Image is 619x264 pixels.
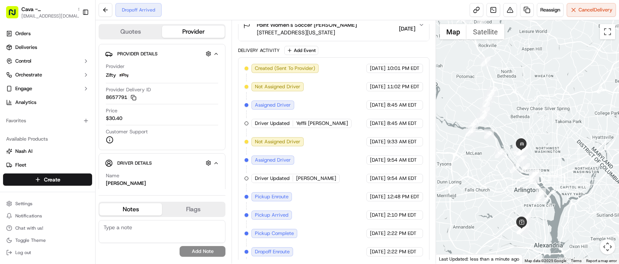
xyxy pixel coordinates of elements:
div: We're available if you need us! [26,81,97,87]
button: Map camera controls [600,239,615,254]
span: Driver Updated [255,175,290,182]
div: Delivery Activity [238,47,280,53]
a: Report a map error [586,259,617,263]
button: Nash AI [3,145,92,157]
button: CancelDelivery [567,3,616,17]
span: Toggle Theme [15,237,46,243]
span: Knowledge Base [15,111,58,118]
a: Deliveries [3,41,92,53]
span: Dropoff Enroute [255,248,290,255]
button: Cava - [GEOGRAPHIC_DATA] [21,5,74,13]
span: [DATE] [370,138,386,145]
span: [DATE] [370,157,386,164]
span: Assigned Driver [255,157,291,164]
span: Provider Delivery ID [106,86,151,93]
div: 38 [516,145,526,155]
div: 49 [517,146,527,155]
a: Orders [3,28,92,40]
button: Orchestrate [3,69,92,81]
span: Driver Details [117,160,152,166]
span: 12:48 PM EDT [387,193,420,200]
span: Yeffli [PERSON_NAME] [296,120,348,127]
a: 📗Knowledge Base [5,108,62,121]
button: Provider Details [105,47,219,60]
div: 💻 [65,112,71,118]
span: [DATE] [370,193,386,200]
span: [DATE] [370,212,386,219]
span: 2:10 PM EDT [387,212,416,219]
span: 8:45 AM EDT [387,120,417,127]
span: [DATE] [370,83,386,90]
span: Pickup Arrived [255,212,288,219]
button: Cava - [GEOGRAPHIC_DATA][EMAIL_ADDRESS][DOMAIN_NAME] [3,3,79,21]
span: 8:45 AM EDT [387,102,417,109]
div: 17 [535,193,544,202]
div: 36 [517,153,527,163]
button: Add Event [284,46,318,55]
a: Terms (opens in new tab) [571,259,582,263]
div: Last Updated: less than a minute ago [436,254,523,264]
button: Reassign [537,3,564,17]
a: 💻API Documentation [62,108,126,121]
span: Fleet [15,162,26,168]
button: Fleet [3,159,92,171]
button: Notifications [3,211,92,221]
span: [DATE] [370,248,386,255]
div: 12 [466,126,476,136]
button: Provider [162,26,225,38]
button: Show street map [440,24,467,39]
span: [DATE] [370,175,386,182]
p: Welcome 👋 [8,31,139,43]
button: Toggle fullscreen view [600,24,615,39]
span: Created (Sent To Provider) [255,65,315,72]
span: Not Assigned Driver [255,138,300,145]
div: 9 [480,107,490,117]
div: 34 [530,169,540,179]
span: Assigned Driver [255,102,291,109]
a: Nash AI [6,148,89,155]
span: Orchestrate [15,71,42,78]
button: Flags [162,203,225,215]
button: [PERSON_NAME][GEOGRAPHIC_DATA]- Army West Point Women's Soccer [PERSON_NAME][STREET_ADDRESS][US_S... [238,9,429,41]
div: 11 [468,120,478,130]
img: zifty-logo-trans-sq.png [119,71,128,80]
span: $30.40 [106,115,122,122]
button: Notes [99,203,162,215]
div: 37 [514,145,524,155]
img: Google [438,254,463,264]
span: [DATE] [395,25,415,32]
span: Nash AI [15,148,32,155]
a: Open this area in Google Maps (opens a new window) [438,254,463,264]
img: Nash [8,8,23,23]
span: Notifications [15,213,42,219]
button: Show satellite imagery [467,24,504,39]
span: Control [15,58,31,65]
div: 13 [484,129,494,139]
div: 4 [481,57,491,66]
div: 29 [517,224,527,234]
span: Name [106,172,119,179]
div: 18 [521,213,531,223]
span: Pylon [76,130,92,135]
span: [DATE] [370,230,386,237]
span: Customer Support [106,128,148,135]
button: Toggle Theme [3,235,92,246]
span: Engage [15,85,32,92]
div: 📗 [8,112,14,118]
span: Reassign [540,6,560,13]
div: 1 [476,16,486,26]
span: Cancel Delivery [578,6,613,13]
input: Got a question? Start typing here... [20,49,138,57]
div: Start new chat [26,73,125,81]
span: Pickup Enroute [255,193,288,200]
span: Provider [106,63,125,70]
span: 2:22 PM EDT [387,248,416,255]
span: Deliveries [15,44,37,51]
div: 7 [482,96,492,106]
div: 3 [461,13,471,23]
button: 8657791 [106,94,136,101]
a: Fleet [6,162,89,168]
button: [EMAIL_ADDRESS][DOMAIN_NAME] [21,13,83,19]
span: [DATE] [370,102,386,109]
